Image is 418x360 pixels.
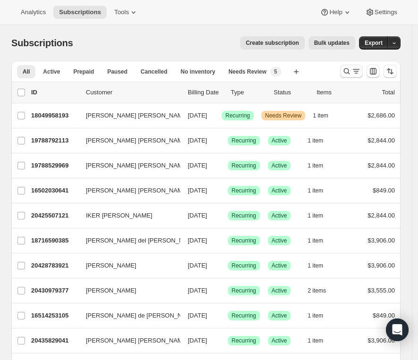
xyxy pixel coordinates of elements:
[188,88,223,97] p: Billing Date
[80,233,175,248] button: [PERSON_NAME] del [PERSON_NAME] Theurel
[11,38,73,48] span: Subscriptions
[31,261,78,270] p: 20428783921
[308,312,323,319] span: 1 item
[272,212,287,219] span: Active
[80,283,175,298] button: [PERSON_NAME]
[31,111,78,120] p: 18049958193
[368,137,395,144] span: $2,844.00
[31,184,395,197] div: 16502030641[PERSON_NAME] [PERSON_NAME][DATE]SuccessRecurringSuccessActive1 item$849.00
[86,136,188,145] span: [PERSON_NAME] [PERSON_NAME]
[31,286,78,295] p: 20430979377
[80,333,175,348] button: [PERSON_NAME] [PERSON_NAME]
[308,212,323,219] span: 1 item
[188,287,207,294] span: [DATE]
[31,88,78,97] p: ID
[308,184,334,197] button: 1 item
[368,162,395,169] span: $2,844.00
[43,68,60,75] span: Active
[308,162,323,169] span: 1 item
[368,212,395,219] span: $2,844.00
[31,109,395,122] div: 18049958193[PERSON_NAME] [PERSON_NAME][DATE]SuccessRecurringWarningNeeds Review1 item$2,686.00
[274,88,309,97] p: Status
[359,6,403,19] button: Settings
[80,208,175,223] button: IKER [PERSON_NAME]
[308,284,336,297] button: 2 items
[368,287,395,294] span: $3,555.00
[86,336,188,345] span: [PERSON_NAME] [PERSON_NAME]
[31,234,395,247] div: 18716590385[PERSON_NAME] del [PERSON_NAME] Theurel[DATE]SuccessRecurringSuccessActive1 item$3,906.00
[232,287,256,294] span: Recurring
[265,112,301,119] span: Needs Review
[367,65,380,78] button: Customize table column order and visibility
[272,187,287,194] span: Active
[368,337,395,344] span: $3,906.00
[308,234,334,247] button: 1 item
[272,312,287,319] span: Active
[382,88,395,97] p: Total
[31,334,395,347] div: 20435829041[PERSON_NAME] [PERSON_NAME][DATE]SuccessRecurringSuccessActive1 item$3,906.00
[86,111,188,120] span: [PERSON_NAME] [PERSON_NAME]
[314,39,350,47] span: Bulk updates
[386,318,409,341] div: Open Intercom Messenger
[272,262,287,269] span: Active
[272,137,287,144] span: Active
[317,88,352,97] div: Items
[188,237,207,244] span: [DATE]
[86,186,188,195] span: [PERSON_NAME] [PERSON_NAME]
[141,68,167,75] span: Cancelled
[15,6,51,19] button: Analytics
[232,162,256,169] span: Recurring
[188,312,207,319] span: [DATE]
[80,133,175,148] button: [PERSON_NAME] [PERSON_NAME]
[232,337,256,344] span: Recurring
[232,262,256,269] span: Recurring
[308,209,334,222] button: 1 item
[21,8,46,16] span: Analytics
[240,36,305,50] button: Create subscription
[31,88,395,97] div: IDCustomerBilling DateTypeStatusItemsTotal
[188,337,207,344] span: [DATE]
[31,209,395,222] div: 20425507121IKER [PERSON_NAME][DATE]SuccessRecurringSuccessActive1 item$2,844.00
[368,237,395,244] span: $3,906.00
[232,187,256,194] span: Recurring
[308,262,323,269] span: 1 item
[86,161,188,170] span: [PERSON_NAME] [PERSON_NAME]
[31,309,395,322] div: 16514253105[PERSON_NAME] de [PERSON_NAME] Madrid[DATE]SuccessRecurringSuccessActive1 item$849.00
[308,134,334,147] button: 1 item
[313,109,339,122] button: 1 item
[31,159,395,172] div: 19788529969[PERSON_NAME] [PERSON_NAME][DATE]SuccessRecurringSuccessActive1 item$2,844.00
[313,112,328,119] span: 1 item
[80,258,175,273] button: [PERSON_NAME]
[80,308,175,323] button: [PERSON_NAME] de [PERSON_NAME] Madrid
[188,162,207,169] span: [DATE]
[373,312,395,319] span: $849.00
[73,68,94,75] span: Prepaid
[314,6,357,19] button: Help
[329,8,342,16] span: Help
[308,309,334,322] button: 1 item
[86,236,221,245] span: [PERSON_NAME] del [PERSON_NAME] Theurel
[80,108,175,123] button: [PERSON_NAME] [PERSON_NAME]
[86,286,136,295] span: [PERSON_NAME]
[59,8,101,16] span: Subscriptions
[80,183,175,198] button: [PERSON_NAME] [PERSON_NAME]
[188,112,207,119] span: [DATE]
[23,68,30,75] span: All
[232,137,256,144] span: Recurring
[31,136,78,145] p: 19788792113
[272,337,287,344] span: Active
[31,186,78,195] p: 16502030641
[368,262,395,269] span: $3,906.00
[86,311,217,320] span: [PERSON_NAME] de [PERSON_NAME] Madrid
[232,237,256,244] span: Recurring
[308,337,323,344] span: 1 item
[308,237,323,244] span: 1 item
[188,187,207,194] span: [DATE]
[188,212,207,219] span: [DATE]
[308,187,323,194] span: 1 item
[31,336,78,345] p: 20435829041
[31,236,78,245] p: 18716590385
[31,311,78,320] p: 16514253105
[274,68,277,75] span: 5
[31,134,395,147] div: 19788792113[PERSON_NAME] [PERSON_NAME][DATE]SuccessRecurringSuccessActive1 item$2,844.00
